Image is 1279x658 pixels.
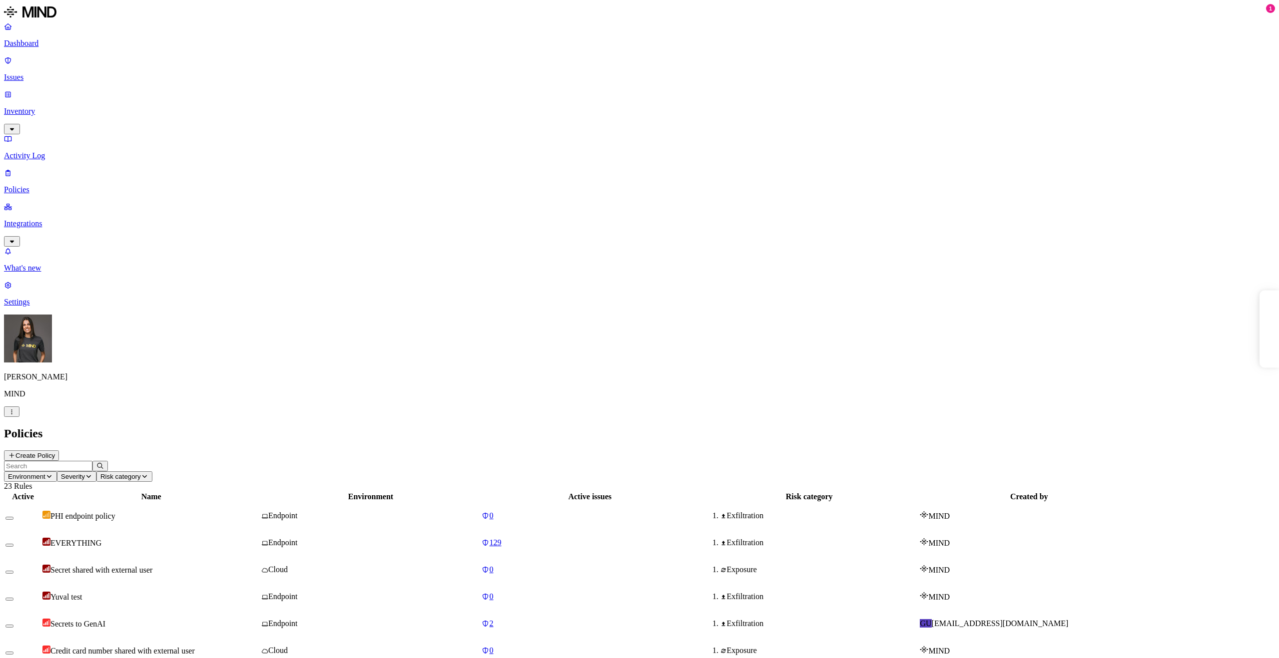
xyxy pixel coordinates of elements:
input: Search [4,461,92,471]
p: What's new [4,264,1275,273]
span: [EMAIL_ADDRESS][DOMAIN_NAME] [932,619,1069,628]
span: Secret shared with external user [50,566,152,574]
span: 0 [490,646,494,655]
span: 2 [490,619,494,628]
img: severity-high.svg [42,619,50,627]
span: 0 [490,511,494,520]
div: Exfiltration [720,538,918,547]
p: MIND [4,389,1275,398]
div: Active [5,492,40,501]
span: EVERYTHING [50,539,101,547]
span: MIND [928,512,950,520]
div: Environment [262,492,479,501]
h2: Policies [4,427,1275,440]
span: 129 [490,538,502,547]
img: mind-logo-icon.svg [920,565,928,573]
div: Exposure [720,565,918,574]
span: Endpoint [268,538,298,547]
img: mind-logo-icon.svg [920,646,928,654]
span: MIND [928,539,950,547]
p: Policies [4,185,1275,194]
span: Cloud [268,646,288,655]
div: Name [42,492,260,501]
span: Yuval test [50,593,82,601]
div: Exfiltration [720,511,918,520]
p: Issues [4,73,1275,82]
div: Exfiltration [720,592,918,601]
div: Created by [920,492,1138,501]
img: mind-logo-icon.svg [920,592,928,600]
img: severity-critical.svg [42,592,50,600]
img: severity-critical.svg [42,538,50,546]
p: Dashboard [4,39,1275,48]
span: Credit card number shared with external user [50,647,195,655]
span: Risk category [100,473,141,480]
span: Endpoint [268,592,298,601]
span: GU [920,619,931,628]
span: MIND [928,647,950,655]
p: Settings [4,298,1275,307]
div: Risk category [700,492,918,501]
button: Create Policy [4,450,59,461]
img: Gal Cohen [4,315,52,362]
span: Secrets to GenAI [50,620,105,628]
p: Inventory [4,107,1275,116]
span: Cloud [268,565,288,574]
img: MIND [4,4,56,20]
div: Active issues [482,492,698,501]
span: MIND [928,593,950,601]
img: mind-logo-icon.svg [920,511,928,519]
img: severity-low.svg [42,511,50,519]
span: Endpoint [268,511,298,520]
div: Exfiltration [720,619,918,628]
span: 0 [490,565,494,574]
span: PHI endpoint policy [50,512,115,520]
img: severity-high.svg [42,646,50,654]
span: 23 Rules [4,482,32,490]
div: Exposure [720,646,918,655]
span: MIND [928,566,950,574]
span: Endpoint [268,619,298,628]
p: Integrations [4,219,1275,228]
span: Environment [8,473,45,480]
div: 1 [1266,4,1275,13]
span: 0 [490,592,494,601]
img: severity-critical.svg [42,565,50,573]
img: mind-logo-icon.svg [920,538,928,546]
p: Activity Log [4,151,1275,160]
span: Severity [61,473,85,480]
